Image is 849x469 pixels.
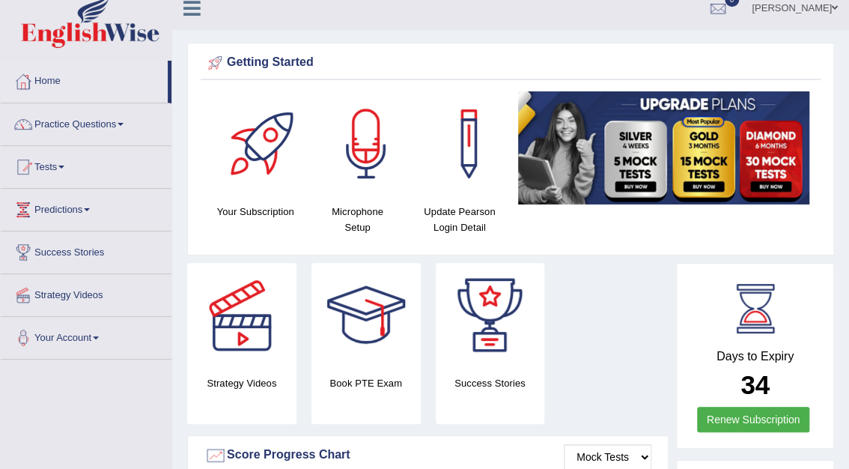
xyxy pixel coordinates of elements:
h4: Book PTE Exam [311,375,421,391]
h4: Days to Expiry [693,350,817,363]
a: Success Stories [1,232,171,269]
a: Predictions [1,189,171,226]
div: Getting Started [204,52,817,74]
h4: Strategy Videos [187,375,296,391]
a: Strategy Videos [1,274,171,312]
a: Tests [1,146,171,184]
h4: Your Subscription [212,204,299,220]
a: Home [1,61,168,98]
a: Renew Subscription [697,407,810,432]
div: Score Progress Chart [204,444,651,467]
a: Your Account [1,317,171,354]
b: 34 [740,370,770,399]
img: small5.jpg [518,91,809,205]
h4: Microphone Setup [314,204,401,235]
a: Practice Questions [1,103,171,141]
h4: Update Pearson Login Detail [416,204,503,235]
h4: Success Stories [436,375,545,391]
